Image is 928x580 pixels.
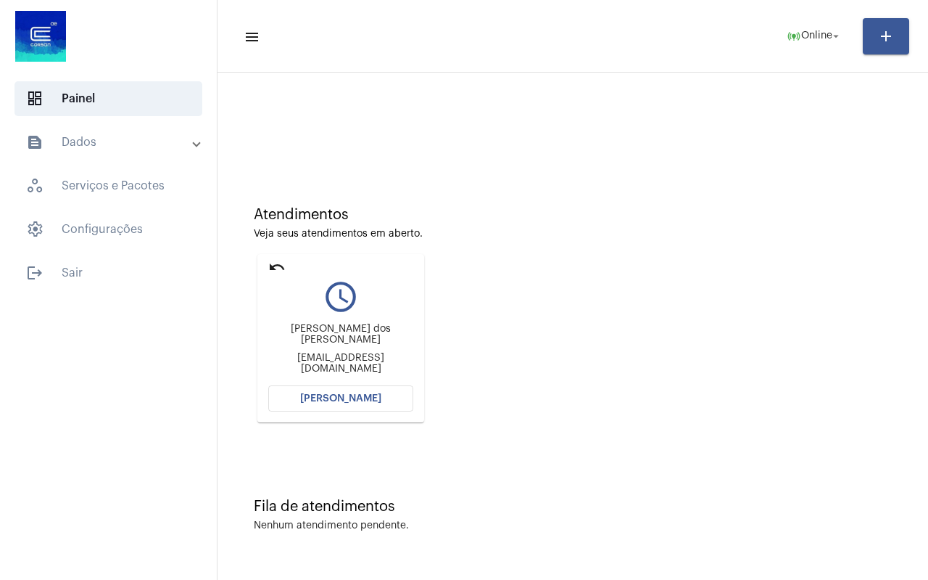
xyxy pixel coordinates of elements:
span: sidenav icon [26,177,43,195]
mat-icon: query_builder [268,279,413,315]
div: [EMAIL_ADDRESS][DOMAIN_NAME] [268,353,413,375]
mat-icon: arrow_drop_down [829,30,842,43]
span: Online [801,31,832,41]
span: Sair [14,256,202,290]
mat-icon: online_prediction [787,29,801,44]
span: [PERSON_NAME] [300,393,381,404]
mat-icon: sidenav icon [26,134,43,151]
div: Nenhum atendimento pendente. [254,520,409,531]
div: [PERSON_NAME] dos [PERSON_NAME] [268,324,413,346]
button: Online [778,22,851,51]
div: Atendimentos [254,207,892,223]
mat-expansion-panel-header: sidenav iconDados [9,125,217,160]
mat-icon: sidenav icon [26,264,43,282]
img: d4669ae0-8c07-2337-4f67-34b0df7f5ae4.jpeg [12,7,70,65]
mat-icon: undo [268,258,286,276]
span: sidenav icon [26,90,43,107]
mat-icon: add [877,28,895,45]
mat-icon: sidenav icon [244,28,258,46]
button: [PERSON_NAME] [268,385,413,412]
span: Configurações [14,212,202,247]
span: Painel [14,81,202,116]
mat-panel-title: Dados [26,134,194,151]
span: sidenav icon [26,221,43,238]
div: Veja seus atendimentos em aberto. [254,229,892,240]
div: Fila de atendimentos [254,499,892,515]
span: Serviços e Pacotes [14,168,202,203]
